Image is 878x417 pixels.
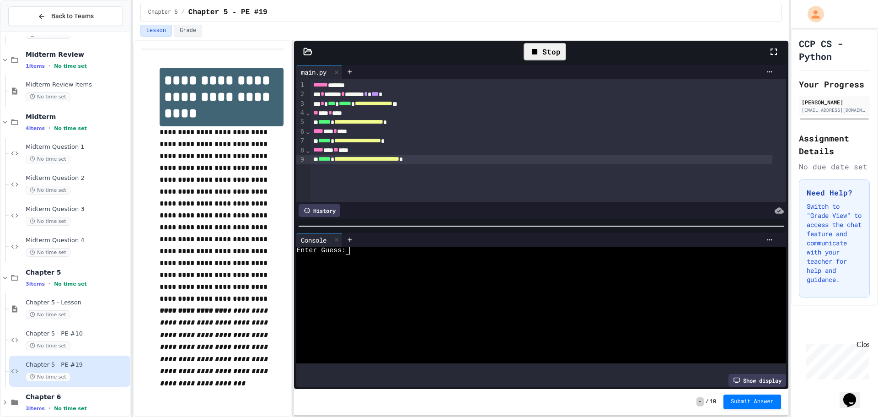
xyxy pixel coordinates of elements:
[54,281,87,287] span: No time set
[188,7,268,18] span: Chapter 5 - PE #19
[48,62,50,70] span: •
[182,9,185,16] span: /
[296,67,331,77] div: main.py
[26,406,45,412] span: 3 items
[51,11,94,21] span: Back to Teams
[305,109,310,116] span: Fold line
[799,161,870,172] div: No due date set
[4,4,63,58] div: Chat with us now!Close
[26,299,128,307] span: Chapter 5 - Lesson
[26,113,128,121] span: Midterm
[48,125,50,132] span: •
[140,25,172,37] button: Lesson
[26,186,70,195] span: No time set
[802,341,869,379] iframe: chat widget
[798,4,826,25] div: My Account
[26,174,128,182] span: Midterm Question 2
[54,63,87,69] span: No time set
[148,9,178,16] span: Chapter 5
[26,92,70,101] span: No time set
[26,50,128,59] span: Midterm Review
[296,127,305,136] div: 6
[299,204,340,217] div: History
[305,146,310,154] span: Fold line
[48,280,50,287] span: •
[26,373,70,381] span: No time set
[799,132,870,157] h2: Assignment Details
[728,374,786,387] div: Show display
[26,143,128,151] span: Midterm Question 1
[54,125,87,131] span: No time set
[296,233,343,247] div: Console
[26,155,70,163] span: No time set
[296,155,305,164] div: 9
[8,6,123,26] button: Back to Teams
[174,25,202,37] button: Grade
[305,128,310,135] span: Fold line
[296,99,305,108] div: 3
[296,90,305,99] div: 2
[26,361,128,369] span: Chapter 5 - PE #19
[799,37,870,63] h1: CCP CS - Python
[26,248,70,257] span: No time set
[48,405,50,412] span: •
[26,125,45,131] span: 4 items
[26,81,128,89] span: Midterm Review Items
[723,395,781,409] button: Submit Answer
[807,202,862,284] p: Switch to "Grade View" to access the chat feature and communicate with your teacher for help and ...
[296,81,305,90] div: 1
[296,235,331,245] div: Console
[710,398,716,406] span: 10
[706,398,709,406] span: /
[696,397,703,406] span: -
[26,217,70,226] span: No time set
[296,136,305,146] div: 7
[26,330,128,338] span: Chapter 5 - PE #10
[296,65,343,79] div: main.py
[799,78,870,91] h2: Your Progress
[26,281,45,287] span: 3 items
[524,43,566,60] div: Stop
[807,187,862,198] h3: Need Help?
[802,98,867,106] div: [PERSON_NAME]
[26,393,128,401] span: Chapter 6
[26,341,70,350] span: No time set
[802,107,867,114] div: [EMAIL_ADDRESS][DOMAIN_NAME]
[54,406,87,412] span: No time set
[296,247,346,255] span: Enter Guess:
[296,146,305,155] div: 8
[296,118,305,127] div: 5
[26,237,128,244] span: Midterm Question 4
[840,380,869,408] iframe: chat widget
[26,206,128,213] span: Midterm Question 3
[731,398,774,406] span: Submit Answer
[26,63,45,69] span: 1 items
[296,108,305,118] div: 4
[26,268,128,276] span: Chapter 5
[26,310,70,319] span: No time set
